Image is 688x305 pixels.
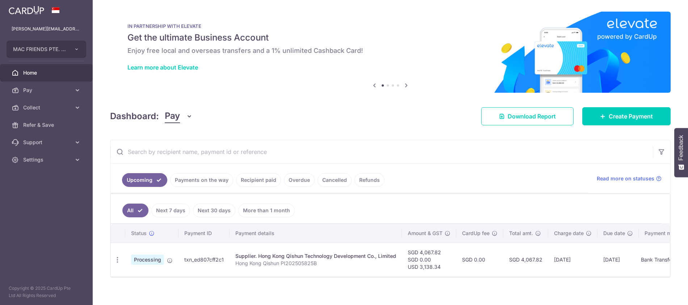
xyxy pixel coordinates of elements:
[7,41,86,58] button: MAC FRIENDS PTE. LTD.
[23,139,71,146] span: Support
[548,243,597,276] td: [DATE]
[235,252,396,260] div: Supplier. Hong Kong Qishun Technology Development Co., Limited
[235,260,396,267] p: Hong Kong Qishun PI202505825B
[678,135,684,160] span: Feedback
[122,173,167,187] a: Upcoming
[9,6,44,14] img: CardUp
[179,224,230,243] th: Payment ID
[165,109,193,123] button: Pay
[456,243,503,276] td: SGD 0.00
[13,46,67,53] span: MAC FRIENDS PTE. LTD.
[170,173,233,187] a: Payments on the way
[597,243,639,276] td: [DATE]
[402,243,456,276] td: SGD 4,067.82 SGD 0.00 USD 3,138.34
[641,257,674,263] span: translation missing: en.dashboard.dashboard_payments_table.bank_transfer
[127,46,653,55] h6: Enjoy free local and overseas transfers and a 1% unlimited Cashback Card!
[481,107,574,125] a: Download Report
[131,230,147,237] span: Status
[110,110,159,123] h4: Dashboard:
[23,87,71,94] span: Pay
[355,173,385,187] a: Refunds
[503,243,548,276] td: SGD 4,067.82
[408,230,442,237] span: Amount & GST
[23,156,71,163] span: Settings
[582,107,671,125] a: Create Payment
[609,112,653,121] span: Create Payment
[462,230,490,237] span: CardUp fee
[603,230,625,237] span: Due date
[318,173,352,187] a: Cancelled
[127,32,653,43] h5: Get the ultimate Business Account
[127,23,653,29] p: IN PARTNERSHIP WITH ELEVATE
[509,230,533,237] span: Total amt.
[23,121,71,129] span: Refer & Save
[110,12,671,93] img: Renovation banner
[131,255,164,265] span: Processing
[110,140,653,163] input: Search by recipient name, payment id or reference
[193,204,235,217] a: Next 30 days
[238,204,295,217] a: More than 1 month
[554,230,584,237] span: Charge date
[597,175,662,182] a: Read more on statuses
[23,69,71,76] span: Home
[236,173,281,187] a: Recipient paid
[127,64,198,71] a: Learn more about Elevate
[674,128,688,177] button: Feedback - Show survey
[179,243,230,276] td: txn_ed807cff2c1
[284,173,315,187] a: Overdue
[23,104,71,111] span: Collect
[12,25,81,33] p: [PERSON_NAME][EMAIL_ADDRESS][DOMAIN_NAME]
[122,204,148,217] a: All
[165,109,180,123] span: Pay
[508,112,556,121] span: Download Report
[597,175,654,182] span: Read more on statuses
[151,204,190,217] a: Next 7 days
[230,224,402,243] th: Payment details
